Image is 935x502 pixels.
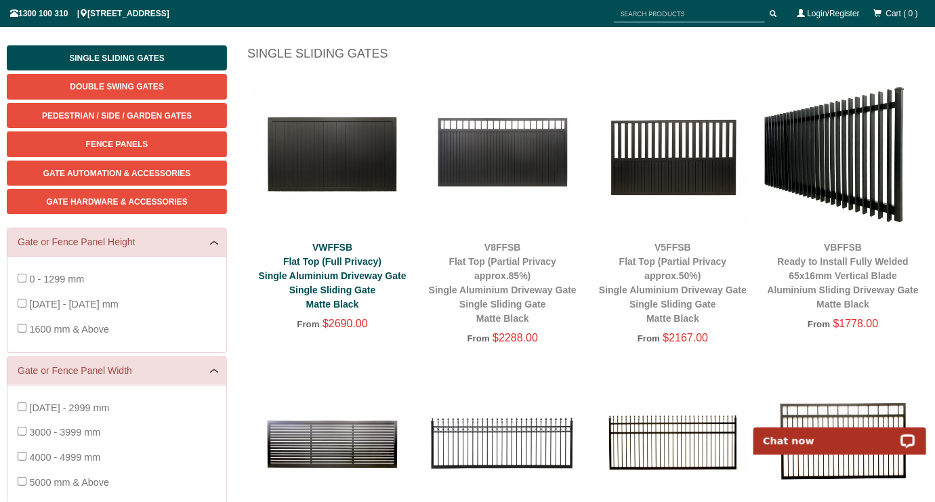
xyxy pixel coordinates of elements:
[886,9,918,18] span: Cart ( 0 )
[29,402,109,413] span: [DATE] - 2999 mm
[638,333,660,343] span: From
[29,324,109,335] span: 1600 mm & Above
[424,76,581,232] img: V8FFSB - Flat Top (Partial Privacy approx.85%) - Single Aluminium Driveway Gate - Single Sliding ...
[7,189,227,214] a: Gate Hardware & Accessories
[765,76,921,232] img: VBFFSB - Ready to Install Fully Welded 65x16mm Vertical Blade - Aluminium Sliding Driveway Gate -...
[42,111,192,121] span: Pedestrian / Side / Garden Gates
[768,242,919,310] a: VBFFSBReady to Install Fully Welded 65x16mm Vertical BladeAluminium Sliding Driveway GateMatte Black
[46,197,188,207] span: Gate Hardware & Accessories
[29,427,100,438] span: 3000 - 3999 mm
[808,9,860,18] a: Login/Register
[7,131,227,156] a: Fence Panels
[259,242,407,310] a: VWFFSBFlat Top (Full Privacy)Single Aluminium Driveway GateSingle Sliding GateMatte Black
[7,45,227,70] a: Single Sliding Gates
[833,318,879,329] span: $1778.00
[29,477,109,488] span: 5000 mm & Above
[18,235,216,249] a: Gate or Fence Panel Height
[29,452,100,463] span: 4000 - 4999 mm
[745,412,935,455] iframe: LiveChat chat widget
[18,364,216,378] a: Gate or Fence Panel Width
[595,76,751,232] img: V5FFSB - Flat Top (Partial Privacy approx.50%) - Single Aluminium Driveway Gate - Single Sliding ...
[467,333,490,343] span: From
[29,299,118,310] span: [DATE] - [DATE] mm
[323,318,368,329] span: $2690.00
[493,332,538,343] span: $2288.00
[7,74,227,99] a: Double Swing Gates
[254,76,411,232] img: VWFFSB - Flat Top (Full Privacy) - Single Aluminium Driveway Gate - Single Sliding Gate - Matte B...
[663,332,709,343] span: $2167.00
[429,242,577,324] a: V8FFSBFlat Top (Partial Privacy approx.85%)Single Aluminium Driveway GateSingle Sliding GateMatte...
[297,319,319,329] span: From
[69,54,164,63] span: Single Sliding Gates
[43,169,191,178] span: Gate Automation & Accessories
[86,140,148,149] span: Fence Panels
[7,161,227,186] a: Gate Automation & Accessories
[10,9,169,18] span: 1300 100 310 | [STREET_ADDRESS]
[7,103,227,128] a: Pedestrian / Side / Garden Gates
[614,5,765,22] input: SEARCH PRODUCTS
[808,319,830,329] span: From
[29,274,84,285] span: 0 - 1299 mm
[599,242,747,324] a: V5FFSBFlat Top (Partial Privacy approx.50%)Single Aluminium Driveway GateSingle Sliding GateMatte...
[70,82,163,91] span: Double Swing Gates
[247,45,928,69] h1: Single Sliding Gates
